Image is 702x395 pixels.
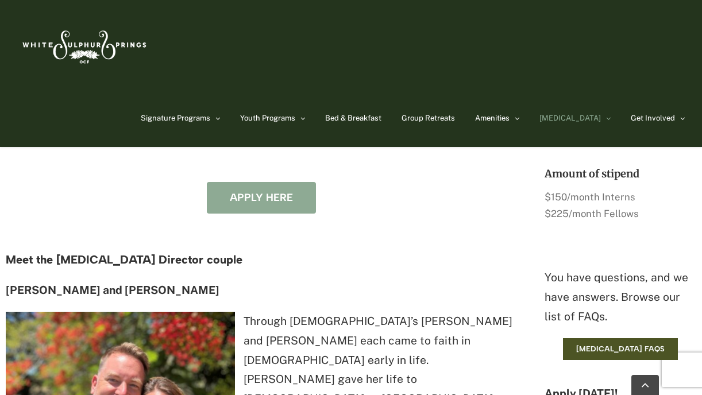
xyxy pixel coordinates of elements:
[475,114,510,122] span: Amenities
[631,114,675,122] span: Get Involved
[563,338,678,360] a: [MEDICAL_DATA] FAQs
[402,114,455,122] span: Group Retreats
[545,189,696,223] p: $150/month Interns $225/month Fellows
[17,18,149,72] img: White Sulphur Springs Logo
[475,90,519,147] a: Amenities
[6,253,516,266] h4: Meet the [MEDICAL_DATA] Director couple
[539,90,611,147] a: [MEDICAL_DATA]
[141,90,220,147] a: Signature Programs
[576,344,665,354] span: [MEDICAL_DATA] FAQs
[240,90,305,147] a: Youth Programs
[402,90,455,147] a: Group Retreats
[207,182,316,214] a: Apply here
[325,90,381,147] a: Bed & Breakfast
[631,90,685,147] a: Get Involved
[141,90,685,147] nav: Main Menu Sticky
[325,114,381,122] span: Bed & Breakfast
[141,114,210,122] span: Signature Programs
[6,284,219,296] strong: [PERSON_NAME] and [PERSON_NAME]
[230,192,293,204] span: Apply here
[539,114,601,122] span: [MEDICAL_DATA]
[240,114,295,122] span: Youth Programs
[545,167,696,180] h2: Amount of stipend
[545,268,696,326] p: You have questions, and we have answers. Browse our list of FAQs.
